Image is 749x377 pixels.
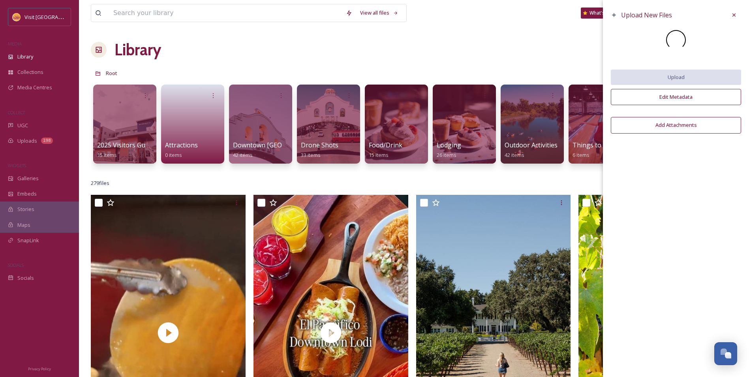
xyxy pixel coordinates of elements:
[28,364,51,373] a: Privacy Policy
[106,70,117,77] span: Root
[17,137,37,145] span: Uploads
[97,151,117,158] span: 15 items
[17,68,43,76] span: Collections
[165,141,198,149] span: Attractions
[233,141,330,158] a: Downtown [GEOGRAPHIC_DATA]42 items
[17,237,39,244] span: SnapLink
[301,141,338,158] a: Drone Shots33 items
[437,141,461,158] a: Lodging26 items
[17,122,28,129] span: UGC
[369,141,402,158] a: Food/Drink15 items
[611,89,741,105] button: Edit Metadata
[17,53,33,60] span: Library
[369,141,402,149] span: Food/Drink
[91,179,109,187] span: 279 file s
[301,141,338,149] span: Drone Shots
[581,8,620,19] a: What's New
[17,221,30,229] span: Maps
[356,5,402,21] a: View all files
[165,141,198,158] a: Attractions0 items
[714,342,737,365] button: Open Chat
[573,151,589,158] span: 6 items
[165,151,182,158] span: 0 items
[505,151,524,158] span: 42 items
[611,70,741,85] button: Upload
[97,141,154,158] a: 2025 Visitors Guide15 items
[8,41,22,47] span: MEDIA
[24,13,86,21] span: Visit [GEOGRAPHIC_DATA]
[437,151,456,158] span: 26 items
[109,4,342,22] input: Search your library
[301,151,321,158] span: 33 items
[233,151,253,158] span: 42 items
[437,141,461,149] span: Lodging
[573,141,610,149] span: Things to do
[13,13,21,21] img: Square%20Social%20Visit%20Lodi.png
[115,38,161,62] a: Library
[97,141,154,149] span: 2025 Visitors Guide
[17,274,34,282] span: Socials
[8,109,25,115] span: COLLECT
[28,366,51,371] span: Privacy Policy
[369,151,389,158] span: 15 items
[505,141,558,158] a: Outdoor Activities42 items
[17,84,52,91] span: Media Centres
[573,141,610,158] a: Things to do6 items
[41,138,53,144] div: 198
[611,117,741,133] button: Add Attachments
[233,141,330,149] span: Downtown [GEOGRAPHIC_DATA]
[621,11,672,19] span: Upload New Files
[17,205,34,213] span: Stories
[17,175,39,182] span: Galleries
[17,190,37,198] span: Embeds
[106,68,117,78] a: Root
[505,141,558,149] span: Outdoor Activities
[8,262,24,268] span: SOCIALS
[8,162,26,168] span: WIDGETS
